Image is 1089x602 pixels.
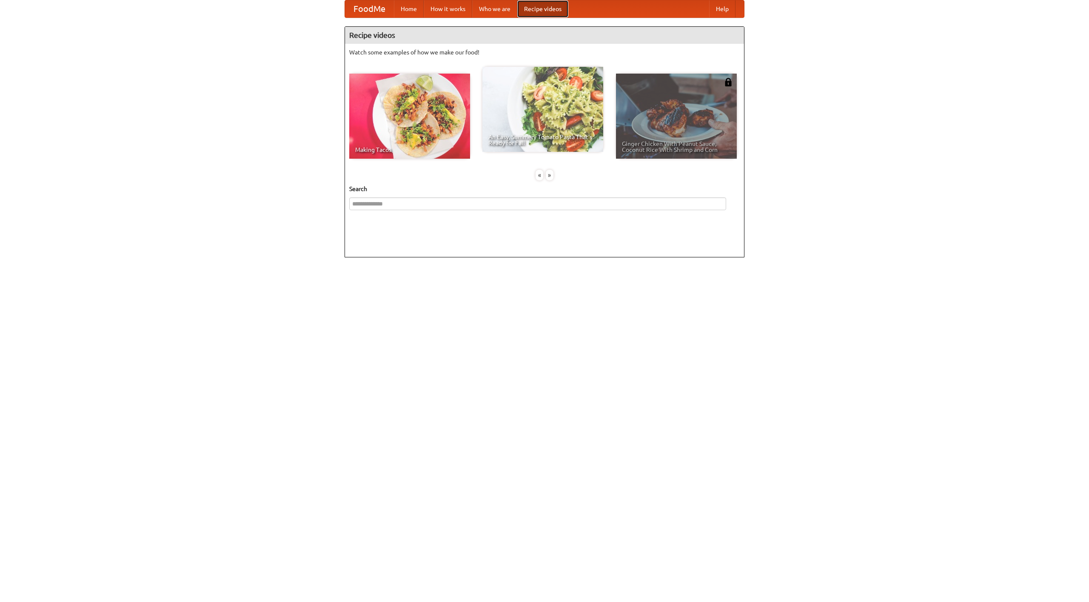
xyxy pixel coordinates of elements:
a: Help [709,0,736,17]
a: How it works [424,0,472,17]
span: Making Tacos [355,147,464,153]
a: Who we are [472,0,517,17]
span: An Easy, Summery Tomato Pasta That's Ready for Fall [488,134,597,146]
a: Recipe videos [517,0,568,17]
a: An Easy, Summery Tomato Pasta That's Ready for Fall [482,67,603,152]
p: Watch some examples of how we make our food! [349,48,740,57]
div: « [536,170,543,180]
a: Home [394,0,424,17]
div: » [546,170,553,180]
h5: Search [349,185,740,193]
h4: Recipe videos [345,27,744,44]
a: FoodMe [345,0,394,17]
a: Making Tacos [349,74,470,159]
img: 483408.png [724,78,733,86]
